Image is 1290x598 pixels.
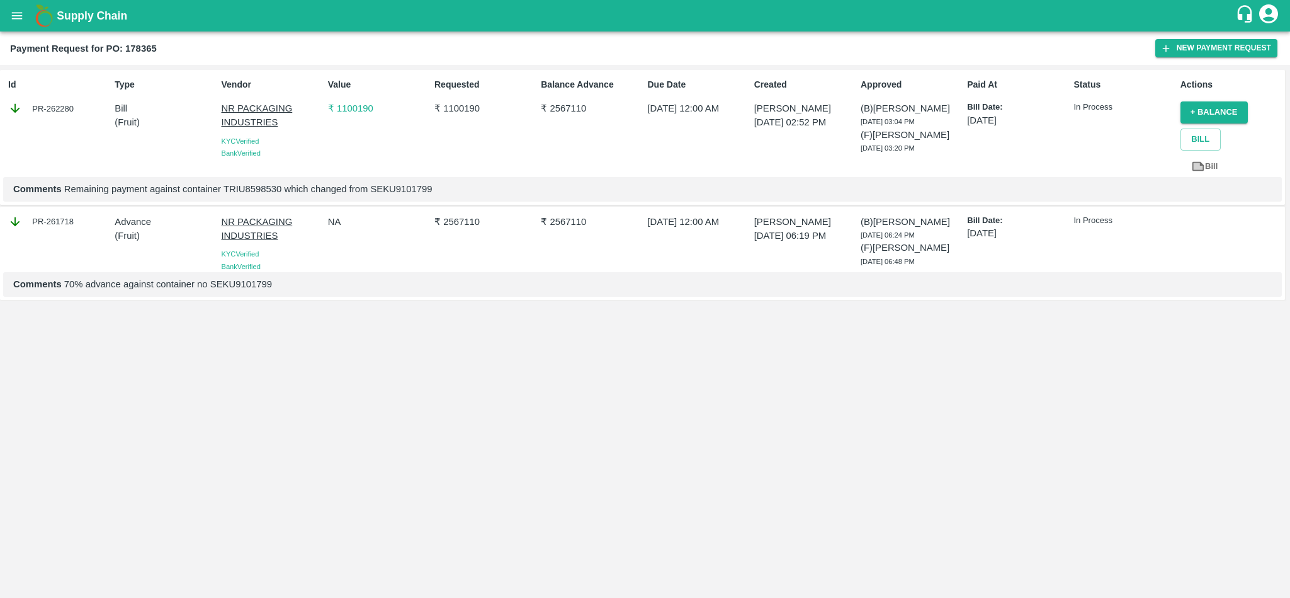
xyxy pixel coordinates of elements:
[115,78,216,91] p: Type
[13,184,62,194] b: Comments
[1074,101,1175,113] p: In Process
[967,215,1068,227] p: Bill Date:
[861,144,915,152] span: [DATE] 03:20 PM
[1074,78,1175,91] p: Status
[541,101,642,115] p: ₹ 2567110
[861,258,915,265] span: [DATE] 06:48 PM
[754,115,856,129] p: [DATE] 02:52 PM
[3,1,31,30] button: open drawer
[967,101,1068,113] p: Bill Date:
[541,215,642,229] p: ₹ 2567110
[754,101,856,115] p: [PERSON_NAME]
[8,78,110,91] p: Id
[1180,129,1221,151] button: Bill
[222,78,323,91] p: Vendor
[754,215,856,229] p: [PERSON_NAME]
[861,78,962,91] p: Approved
[328,78,429,91] p: Value
[328,101,429,115] p: ₹ 1100190
[13,279,62,289] b: Comments
[434,215,536,229] p: ₹ 2567110
[754,229,856,243] p: [DATE] 06:19 PM
[222,250,259,258] span: KYC Verified
[13,277,1272,291] p: 70% advance against container no SEKU9101799
[434,78,536,91] p: Requested
[115,229,216,243] p: ( Fruit )
[222,263,261,270] span: Bank Verified
[1180,101,1248,124] button: + balance
[861,128,962,142] p: (F) [PERSON_NAME]
[115,101,216,115] p: Bill
[861,118,915,125] span: [DATE] 03:04 PM
[8,215,110,229] div: PR-261718
[648,215,749,229] p: [DATE] 12:00 AM
[222,101,323,130] p: NR PACKAGING INDUSTRIES
[8,101,110,115] div: PR-262280
[648,78,749,91] p: Due Date
[861,231,915,239] span: [DATE] 06:24 PM
[648,101,749,115] p: [DATE] 12:00 AM
[861,101,962,115] p: (B) [PERSON_NAME]
[31,3,57,28] img: logo
[222,215,323,243] p: NR PACKAGING INDUSTRIES
[115,115,216,129] p: ( Fruit )
[967,226,1068,240] p: [DATE]
[1257,3,1280,29] div: account of current user
[57,9,127,22] b: Supply Chain
[861,241,962,255] p: (F) [PERSON_NAME]
[222,149,261,157] span: Bank Verified
[1180,78,1282,91] p: Actions
[328,215,429,229] p: NA
[1155,39,1277,57] button: New Payment Request
[1074,215,1175,227] p: In Process
[10,43,157,54] b: Payment Request for PO: 178365
[13,182,1272,196] p: Remaining payment against container TRIU8598530 which changed from SEKU9101799
[1180,156,1229,178] a: Bill
[967,78,1068,91] p: Paid At
[967,113,1068,127] p: [DATE]
[115,215,216,229] p: Advance
[434,101,536,115] p: ₹ 1100190
[57,7,1235,25] a: Supply Chain
[1235,4,1257,27] div: customer-support
[861,215,962,229] p: (B) [PERSON_NAME]
[222,137,259,145] span: KYC Verified
[541,78,642,91] p: Balance Advance
[754,78,856,91] p: Created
